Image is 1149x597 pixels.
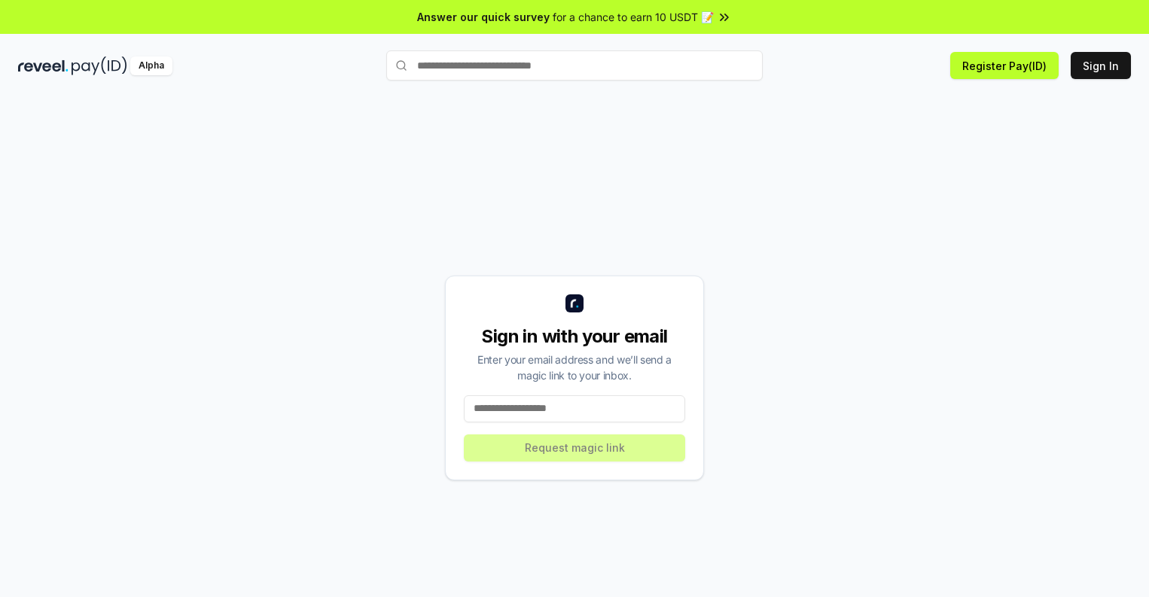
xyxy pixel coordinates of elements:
span: for a chance to earn 10 USDT 📝 [553,9,714,25]
div: Sign in with your email [464,324,685,349]
button: Register Pay(ID) [950,52,1059,79]
div: Alpha [130,56,172,75]
div: Enter your email address and we’ll send a magic link to your inbox. [464,352,685,383]
span: Answer our quick survey [417,9,550,25]
img: reveel_dark [18,56,69,75]
button: Sign In [1071,52,1131,79]
img: pay_id [72,56,127,75]
img: logo_small [565,294,584,312]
